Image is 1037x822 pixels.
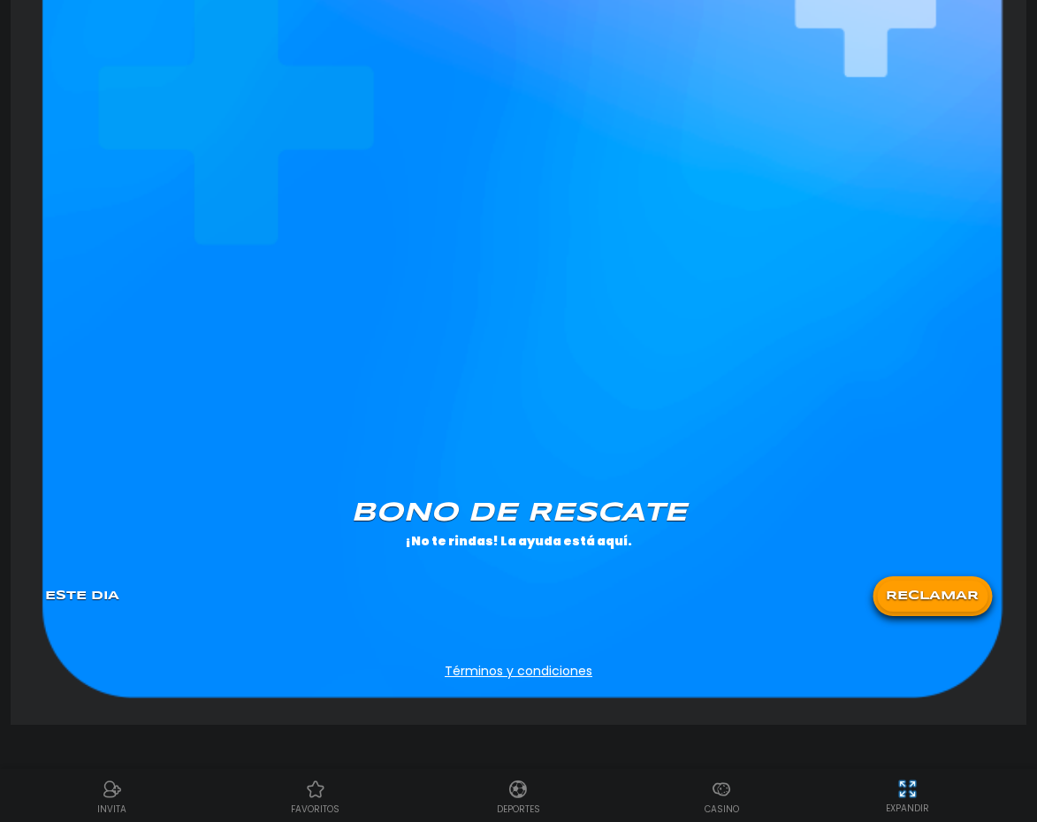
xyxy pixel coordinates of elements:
p: INVITA [97,803,126,816]
p: ¡No te rindas! La ayuda está aquí. [45,534,992,548]
p: Deportes [497,803,540,816]
a: Términos y condiciones [34,662,1003,681]
p: favoritos [291,803,339,816]
button: RECLAMAR [877,581,987,612]
img: Casino [711,779,732,800]
a: CasinoCasinoCasino [620,776,823,816]
img: Deportes [507,779,529,800]
img: hide [896,778,919,800]
img: Referral [102,779,123,800]
a: DeportesDeportesDeportes [417,776,621,816]
img: Casino Favoritos [305,779,326,800]
a: Casino FavoritosCasino Favoritosfavoritos [214,776,417,816]
a: ReferralReferralINVITA [11,776,214,816]
p: Bono de rescate [45,500,992,527]
p: Este Dia [45,587,119,605]
p: Casino [705,803,739,816]
p: EXPANDIR [886,802,929,815]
